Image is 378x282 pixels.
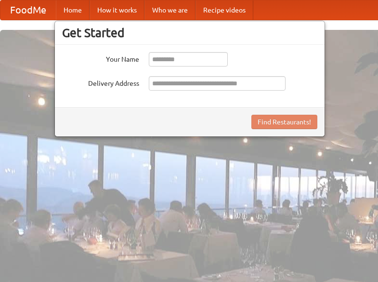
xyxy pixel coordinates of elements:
[144,0,196,20] a: Who we are
[62,52,139,64] label: Your Name
[56,0,90,20] a: Home
[90,0,144,20] a: How it works
[251,115,317,129] button: Find Restaurants!
[0,0,56,20] a: FoodMe
[62,26,317,40] h3: Get Started
[62,76,139,88] label: Delivery Address
[196,0,253,20] a: Recipe videos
